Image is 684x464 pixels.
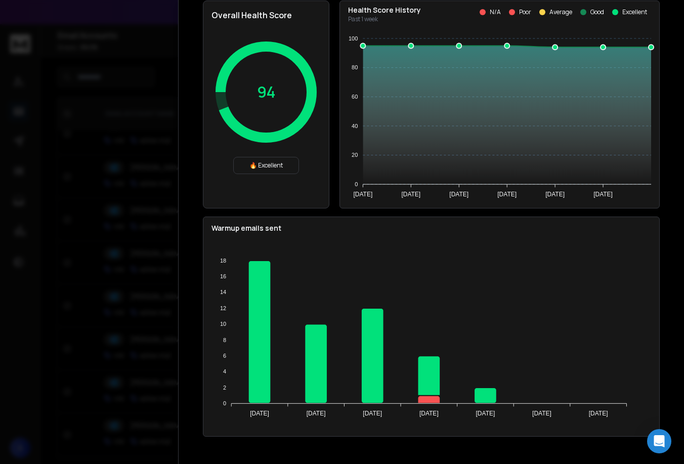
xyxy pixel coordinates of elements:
[223,337,226,343] tspan: 8
[589,410,608,417] tspan: [DATE]
[250,410,269,417] tspan: [DATE]
[476,410,495,417] tspan: [DATE]
[220,273,226,279] tspan: 16
[257,83,276,101] p: 94
[233,157,299,174] div: 🔥 Excellent
[352,152,358,158] tspan: 20
[352,64,358,70] tspan: 80
[590,8,604,16] p: Good
[348,15,421,23] p: Past 1 week
[419,410,439,417] tspan: [DATE]
[545,191,565,198] tspan: [DATE]
[352,123,358,129] tspan: 40
[223,400,226,406] tspan: 0
[220,305,226,311] tspan: 12
[211,9,321,21] h2: Overall Health Score
[355,181,358,187] tspan: 0
[363,410,382,417] tspan: [DATE]
[307,410,326,417] tspan: [DATE]
[223,385,226,391] tspan: 2
[519,8,531,16] p: Poor
[348,5,421,15] p: Health Score History
[352,94,358,100] tspan: 60
[353,191,372,198] tspan: [DATE]
[497,191,517,198] tspan: [DATE]
[211,223,651,233] p: Warmup emails sent
[223,368,226,374] tspan: 4
[622,8,647,16] p: Excellent
[220,289,226,295] tspan: 14
[401,191,420,198] tspan: [DATE]
[532,410,551,417] tspan: [DATE]
[549,8,572,16] p: Average
[220,321,226,327] tspan: 10
[647,429,671,453] div: Open Intercom Messenger
[220,258,226,264] tspan: 18
[349,35,358,41] tspan: 100
[223,353,226,359] tspan: 6
[449,191,468,198] tspan: [DATE]
[490,8,501,16] p: N/A
[593,191,613,198] tspan: [DATE]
